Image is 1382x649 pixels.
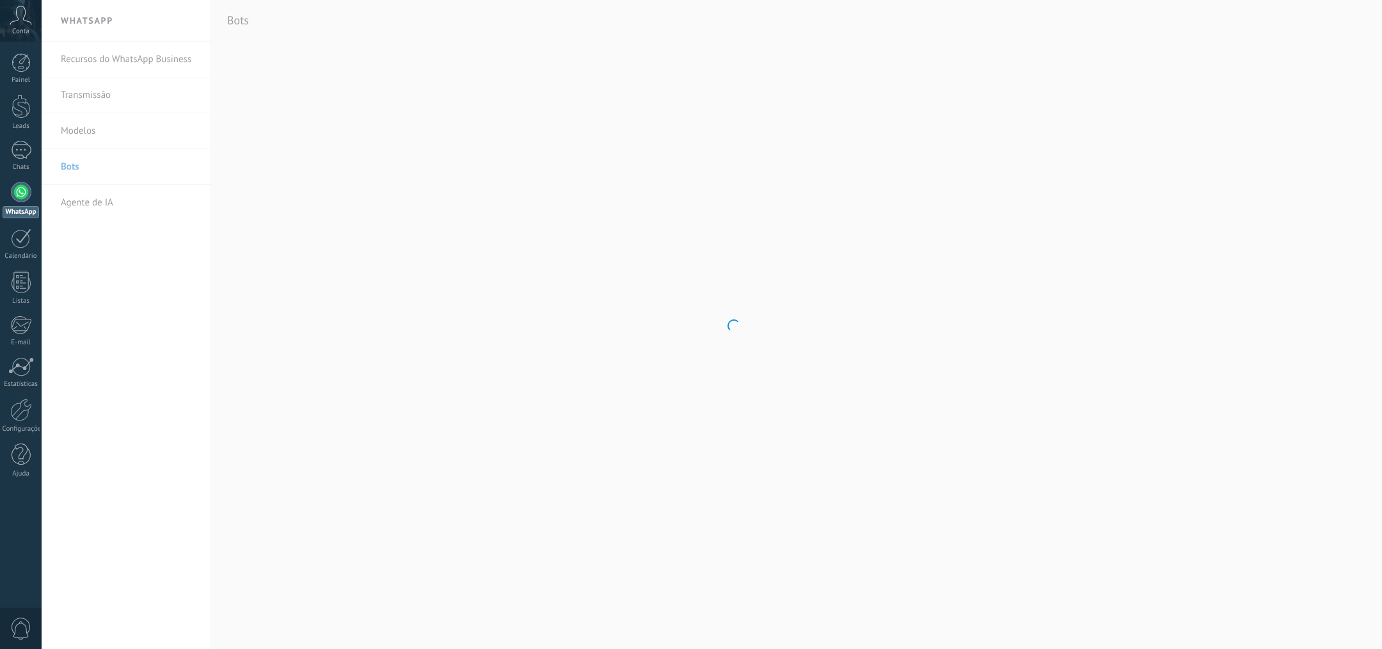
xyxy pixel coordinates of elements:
div: Ajuda [3,470,40,478]
div: Leads [3,122,40,131]
span: Conta [12,28,29,36]
div: E-mail [3,339,40,347]
div: Chats [3,163,40,172]
div: Listas [3,297,40,305]
div: Estatísticas [3,380,40,389]
div: WhatsApp [3,206,39,218]
div: Configurações [3,425,40,433]
div: Calendário [3,252,40,260]
div: Painel [3,76,40,84]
